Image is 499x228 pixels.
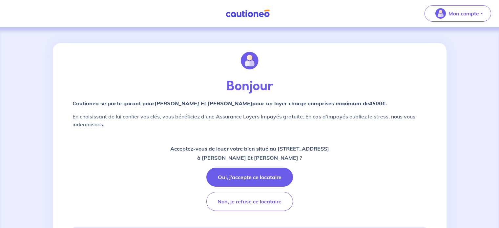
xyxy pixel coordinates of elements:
img: Cautioneo [223,10,272,18]
p: Bonjour [73,78,427,94]
button: illu_account_valid_menu.svgMon compte [425,5,491,22]
em: [PERSON_NAME] Et [PERSON_NAME] [155,100,252,107]
button: Oui, j'accepte ce locataire [206,168,293,187]
p: En choisissant de lui confier vos clés, vous bénéficiez d’une Assurance Loyers Impayés gratuite. ... [73,113,427,128]
button: Non, je refuse ce locataire [206,192,293,211]
em: 4500€ [369,100,385,107]
p: Mon compte [448,10,479,17]
img: illu_account.svg [241,52,259,70]
strong: Cautioneo se porte garant pour pour un loyer charge comprises maximum de . [73,100,387,107]
p: Acceptez-vous de louer votre bien situé au [STREET_ADDRESS] à [PERSON_NAME] Et [PERSON_NAME] ? [170,144,329,162]
img: illu_account_valid_menu.svg [435,8,446,19]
